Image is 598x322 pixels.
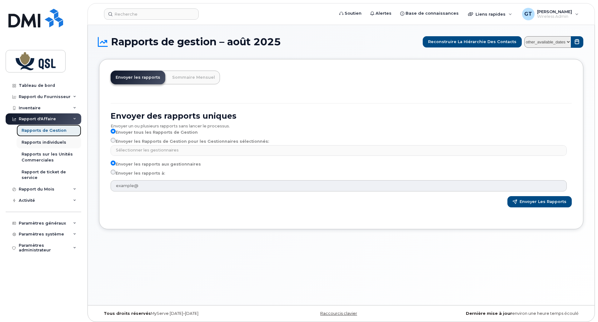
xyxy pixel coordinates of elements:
[111,129,198,136] label: Envoyer tous les Rapports de Gestion
[520,199,566,205] span: Envoyer les rapports
[320,311,357,316] a: Raccourcis clavier
[111,170,165,177] label: Envoyer les rapports à:
[111,129,116,134] input: Envoyer tous les Rapports de Gestion
[111,71,165,84] a: Envoyer les rapports
[423,36,522,47] button: Reconstruire la hiérarchie des contacts
[111,138,116,143] input: Envoyer les Rapports de Gestion pour les Gestionnaires sélectionnés:
[111,37,281,47] span: Rapports de gestion – août 2025
[99,311,261,316] div: MyServe [DATE]–[DATE]
[111,111,572,121] h2: Envoyer des rapports uniques
[111,161,201,168] label: Envoyer les rapports aux gestionnaires
[167,71,220,84] a: Sommaire Mensuel
[422,311,583,316] div: environ une heure temps écoulé
[111,138,269,145] label: Envoyer les Rapports de Gestion pour les Gestionnaires sélectionnés:
[507,196,572,207] button: Envoyer les rapports
[111,170,116,175] input: Envoyer les rapports à:
[111,180,567,191] input: example@
[104,311,151,316] strong: Tous droits réservés
[111,161,116,166] input: Envoyer les rapports aux gestionnaires
[466,311,512,316] strong: Dernière mise à jour
[111,121,572,129] div: Envoyer un ou plusieurs rapports sans lancer le processus.
[428,39,516,45] span: Reconstruire la hiérarchie des contacts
